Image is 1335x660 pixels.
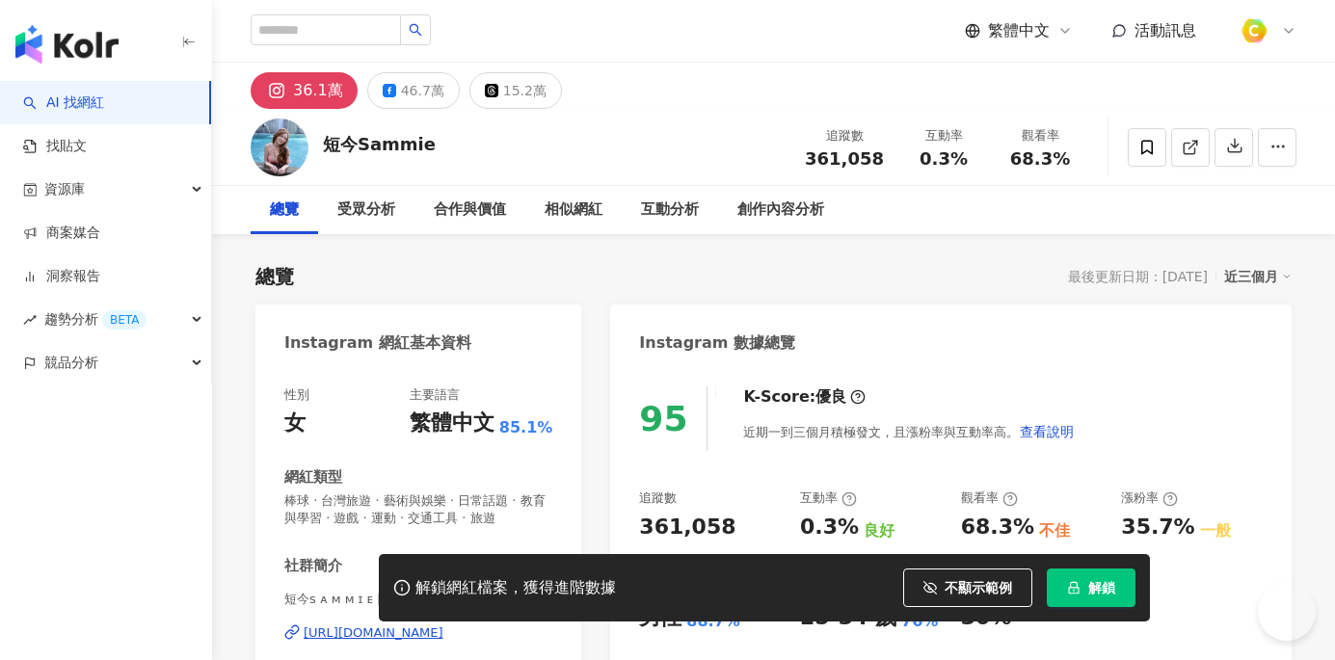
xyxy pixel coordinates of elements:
div: 一般 [1200,520,1231,541]
div: 近期一到三個月積極發文，且漲粉率與互動率高。 [743,412,1075,451]
a: searchAI 找網紅 [23,93,104,113]
div: 優良 [815,386,846,408]
a: 洞察報告 [23,267,100,286]
span: rise [23,313,37,327]
div: [URL][DOMAIN_NAME] [304,624,443,642]
span: 361,058 [805,148,884,169]
span: 解鎖 [1088,580,1115,595]
img: KOL Avatar [251,119,308,176]
div: Instagram 網紅基本資料 [284,332,471,354]
span: lock [1067,581,1081,594]
div: 網紅類型 [284,467,342,488]
a: 商案媒合 [23,224,100,243]
a: 找貼文 [23,137,87,156]
span: 棒球 · 台灣旅遊 · 藝術與娛樂 · 日常話題 · 教育與學習 · 遊戲 · 運動 · 交通工具 · 旅遊 [284,492,552,527]
div: 近三個月 [1224,264,1292,289]
div: 繁體中文 [410,409,494,438]
div: 主要語言 [410,386,460,404]
div: 觀看率 [961,489,1018,507]
div: 36.1萬 [293,77,343,104]
img: %E6%96%B9%E5%BD%A2%E7%B4%94.png [1236,13,1272,49]
span: search [409,23,422,37]
div: BETA [102,310,147,330]
div: Instagram 數據總覽 [639,332,795,354]
span: 68.3% [1010,149,1070,169]
div: 總覽 [270,198,299,222]
div: 女 [284,409,306,438]
span: 繁體中文 [988,20,1050,41]
div: 互動分析 [641,198,699,222]
button: 15.2萬 [469,72,562,109]
div: 15.2萬 [503,77,547,104]
span: 不顯示範例 [945,580,1012,595]
div: 良好 [864,520,894,541]
div: 76% [901,611,938,632]
div: K-Score : [743,386,866,408]
div: 95 [639,399,687,438]
span: 趨勢分析 [44,298,147,341]
span: 0.3% [920,149,968,169]
div: 相似網紅 [545,198,602,222]
img: logo [15,25,119,64]
div: 總覽 [255,263,294,290]
a: [URL][DOMAIN_NAME] [284,624,552,642]
div: 短今Sammie [323,132,436,156]
div: 創作內容分析 [737,198,824,222]
div: 不佳 [1039,520,1070,541]
span: 競品分析 [44,341,98,384]
div: 88.7% [686,611,740,632]
div: 互動率 [800,489,857,507]
div: 最後更新日期：[DATE] [1068,269,1208,284]
button: 36.1萬 [251,72,358,109]
div: 35.7% [1121,513,1194,542]
button: 不顯示範例 [903,568,1032,607]
div: 68.3% [961,513,1034,542]
button: 查看說明 [1019,412,1075,451]
div: 漲粉率 [1121,489,1178,507]
div: 性別 [284,386,309,404]
span: 活動訊息 [1135,21,1196,40]
div: 361,058 [639,513,735,542]
button: 46.7萬 [367,72,460,109]
div: 解鎖網紅檔案，獲得進階數據 [415,578,616,598]
div: 46.7萬 [401,77,444,104]
div: 0.3% [800,513,859,542]
button: 解鎖 [1047,568,1135,607]
div: 合作與價值 [434,198,506,222]
span: 85.1% [499,417,553,438]
span: 資源庫 [44,168,85,211]
div: 觀看率 [1003,126,1077,145]
span: 查看說明 [1020,424,1074,439]
div: 追蹤數 [805,126,884,145]
div: 追蹤數 [639,489,677,507]
div: 受眾分析 [337,198,395,222]
div: 互動率 [907,126,980,145]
